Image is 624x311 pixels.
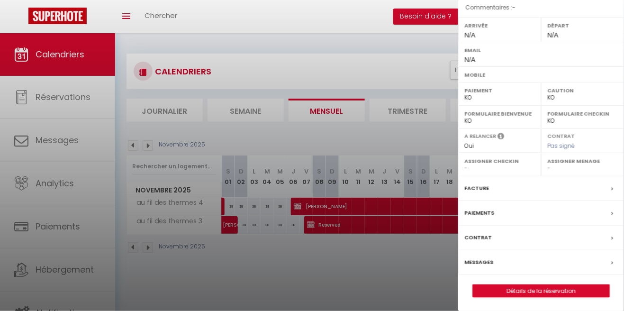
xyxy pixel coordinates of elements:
[464,109,535,119] label: Formulaire Bienvenue
[465,3,617,12] p: Commentaires :
[464,233,492,243] label: Contrat
[464,56,475,64] span: N/A
[464,31,475,39] span: N/A
[464,86,535,95] label: Paiement
[464,132,496,140] label: A relancer
[547,142,575,150] span: Pas signé
[464,70,618,80] label: Mobile
[497,132,504,143] i: Sélectionner OUI si vous souhaiter envoyer les séquences de messages post-checkout
[547,156,618,166] label: Assigner Menage
[464,156,535,166] label: Assigner Checkin
[547,109,618,119] label: Formulaire Checkin
[547,132,575,138] label: Contrat
[472,284,610,298] button: Détails de la réservation
[512,3,515,11] span: -
[464,257,493,267] label: Messages
[464,46,618,55] label: Email
[547,86,618,95] label: Caution
[464,21,535,30] label: Arrivée
[547,31,558,39] span: N/A
[547,21,618,30] label: Départ
[464,208,494,218] label: Paiements
[464,183,489,193] label: Facture
[473,285,609,297] a: Détails de la réservation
